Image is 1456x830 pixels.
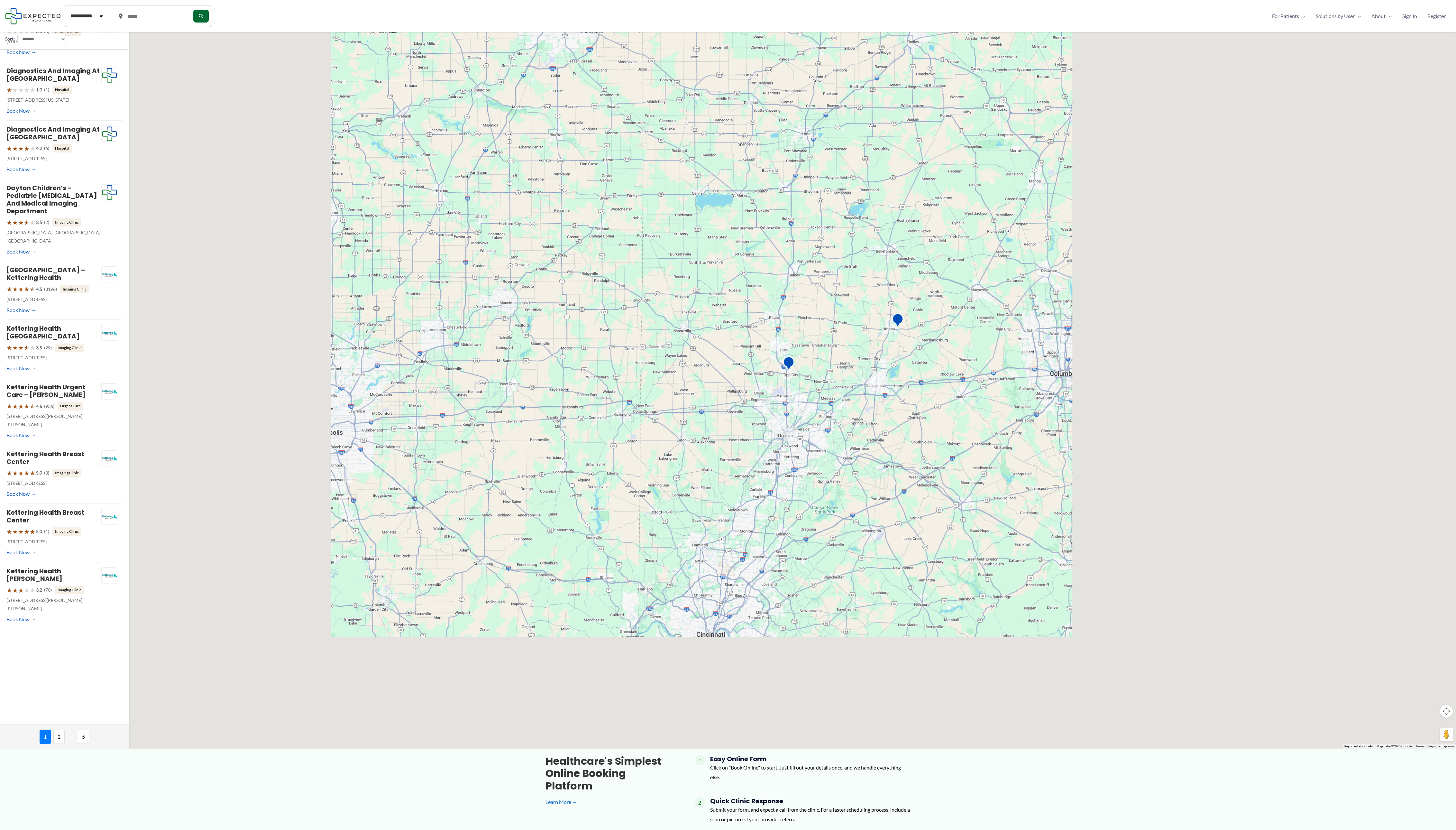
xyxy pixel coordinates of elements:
span: Imaging Clinic [52,527,81,536]
span: ★ [24,584,30,596]
span: 2 [53,730,65,744]
button: Keyboard shortcuts [1344,744,1373,749]
a: Kettering Health Urgent Care – [PERSON_NAME] [6,383,86,399]
p: [STREET_ADDRESS][PERSON_NAME][PERSON_NAME] [6,596,101,613]
span: Solutions by User [1316,11,1355,21]
label: Sort: [5,35,15,43]
p: [GEOGRAPHIC_DATA], [GEOGRAPHIC_DATA], [GEOGRAPHIC_DATA] [6,228,101,245]
div: 2 [770,337,784,351]
span: ★ [12,342,18,354]
h4: Quick Clinic Response [710,797,911,805]
span: ★ [30,400,35,412]
img: Kettering Health Huber [102,567,117,584]
span: ★ [24,400,30,412]
img: Expected Healthcare Logo [102,67,117,83]
span: 4.6 [36,402,42,410]
span: ★ [24,217,30,228]
span: (6) [44,144,49,152]
span: (3196) [44,285,57,293]
a: Book Now [6,489,36,499]
p: [STREET_ADDRESS] [6,295,101,304]
a: [GEOGRAPHIC_DATA] – Kettering Health [6,265,85,282]
span: Menu Toggle [1299,11,1305,21]
button: Drag Pegman onto the map to open Street View [1440,728,1453,741]
a: Book Now [6,47,36,57]
a: AboutMenu Toggle [1366,11,1397,21]
a: Book Now [6,247,36,256]
span: ★ [6,84,12,96]
div: 4 [797,403,810,416]
span: ★ [6,342,12,354]
span: ★ [24,84,30,96]
span: ★ [30,143,35,154]
span: ★ [30,84,35,96]
span: ★ [24,467,30,479]
a: Terms (opens in new tab) [1415,744,1424,748]
a: Register [1422,11,1451,21]
a: Book Now [6,430,36,440]
span: ★ [12,217,18,228]
div: Memorial Hospital Imaging | Urbana [892,313,903,329]
a: Book Now [6,548,36,557]
span: ★ [18,400,24,412]
span: Register [1427,11,1446,21]
span: 5.0 [36,469,42,477]
div: 3 [867,378,881,391]
span: 3.2 [36,586,42,594]
a: Kettering Health [PERSON_NAME] [6,567,62,583]
span: ★ [12,84,18,96]
img: Kettering Health Springfield Health Center [102,325,117,341]
span: ★ [12,467,18,479]
span: ★ [6,584,12,596]
div: 4 [757,398,770,411]
span: ... [67,730,75,744]
a: Book Now [6,364,36,373]
a: Book Now [6,106,36,115]
span: (70) [44,586,52,594]
a: Diagnostics and Imaging at [GEOGRAPHIC_DATA] [6,125,100,142]
span: (3) [44,469,49,477]
div: 10 [788,391,801,404]
span: ★ [6,467,12,479]
span: ★ [30,342,35,354]
span: 3.5 [36,344,42,352]
span: Imaging Clinic [55,586,84,594]
a: Report a map error [1428,744,1454,748]
span: 2 [695,797,705,807]
span: 4.2 [36,144,42,152]
span: Imaging Clinic [52,218,81,226]
span: ★ [6,217,12,228]
span: (936) [44,402,54,410]
span: Map data ©2025 Google [1377,744,1412,748]
div: Diagnostics and Imaging at Hyatt Center [783,356,794,373]
a: Kettering Health Breast Center [6,508,84,525]
p: [STREET_ADDRESS] [6,538,101,546]
span: (1) [44,527,49,536]
span: For Patients [1272,11,1299,21]
span: ★ [24,283,30,295]
button: Map camera controls [1440,705,1453,718]
span: Imaging Clinic [55,344,84,352]
p: [STREET_ADDRESS][PERSON_NAME][PERSON_NAME] [6,412,101,429]
span: (2) [44,218,49,226]
span: ★ [30,467,35,479]
span: ★ [30,526,35,538]
span: Sign In [1402,11,1417,21]
img: Kettering Health Breast Center [102,450,117,466]
span: ★ [12,143,18,154]
span: (29) [44,344,52,352]
a: Book Now [6,305,36,315]
h4: Easy Online Form [710,755,911,763]
span: ★ [18,467,24,479]
span: ★ [12,283,18,295]
a: Kettering Health [GEOGRAPHIC_DATA] [6,324,80,341]
p: [STREET_ADDRESS] [6,154,101,163]
span: ★ [12,400,18,412]
span: ★ [18,342,24,354]
img: Kettering Health Breast Center [102,509,117,525]
span: ★ [18,283,24,295]
a: Solutions by UserMenu Toggle [1311,11,1366,21]
a: Diagnostics and Imaging at [GEOGRAPHIC_DATA] [6,66,100,83]
span: 5 [78,730,89,744]
span: ★ [6,400,12,412]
